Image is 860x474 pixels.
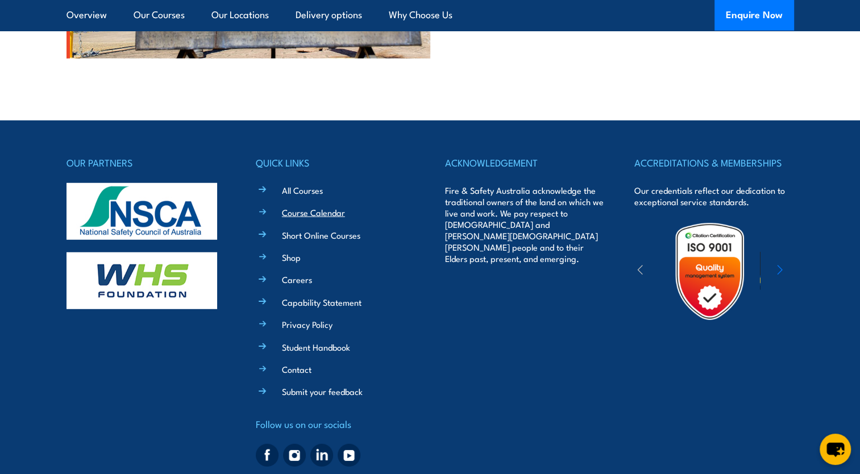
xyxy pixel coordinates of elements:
a: Privacy Policy [282,318,333,330]
h4: QUICK LINKS [256,155,415,171]
a: Submit your feedback [282,385,363,397]
a: Careers [282,273,312,285]
h4: ACKNOWLEDGEMENT [445,155,604,171]
img: whs-logo-footer [67,252,217,309]
h4: OUR PARTNERS [67,155,226,171]
a: Capability Statement [282,296,362,308]
a: Shop [282,251,301,263]
button: chat-button [820,434,851,465]
a: All Courses [282,184,323,196]
p: Fire & Safety Australia acknowledge the traditional owners of the land on which we live and work.... [445,185,604,264]
a: Course Calendar [282,206,345,218]
p: Our credentials reflect our dedication to exceptional service standards. [634,185,793,207]
img: nsca-logo-footer [67,183,217,240]
a: Contact [282,363,311,375]
h4: ACCREDITATIONS & MEMBERSHIPS [634,155,793,171]
a: Short Online Courses [282,229,360,241]
img: Untitled design (19) [660,222,759,321]
h4: Follow us on our socials [256,416,415,432]
img: ewpa-logo [760,252,859,291]
a: Student Handbook [282,341,350,353]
